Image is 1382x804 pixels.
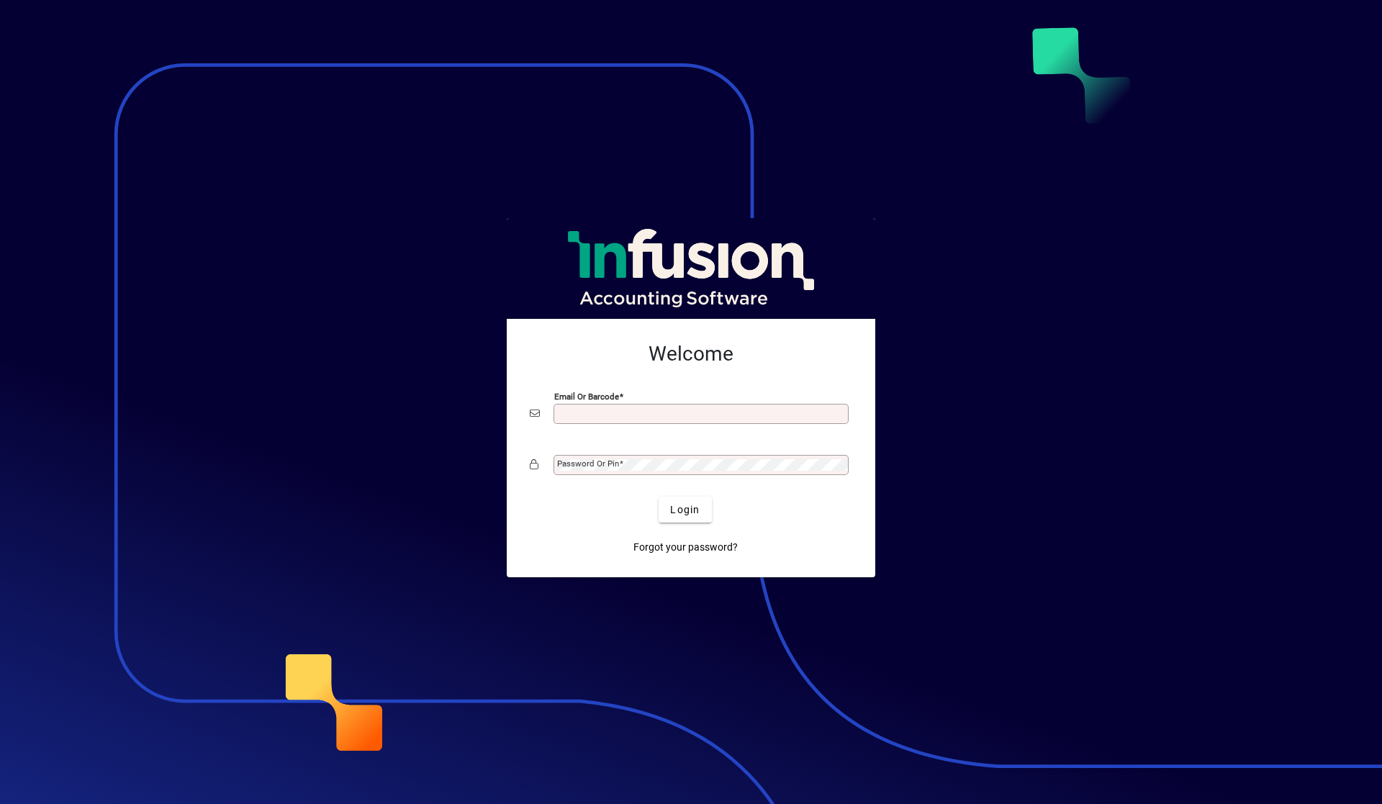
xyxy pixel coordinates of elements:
[530,342,852,366] h2: Welcome
[670,502,700,518] span: Login
[557,459,619,469] mat-label: Password or Pin
[659,497,711,523] button: Login
[633,540,738,555] span: Forgot your password?
[628,534,744,560] a: Forgot your password?
[554,392,619,402] mat-label: Email or Barcode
